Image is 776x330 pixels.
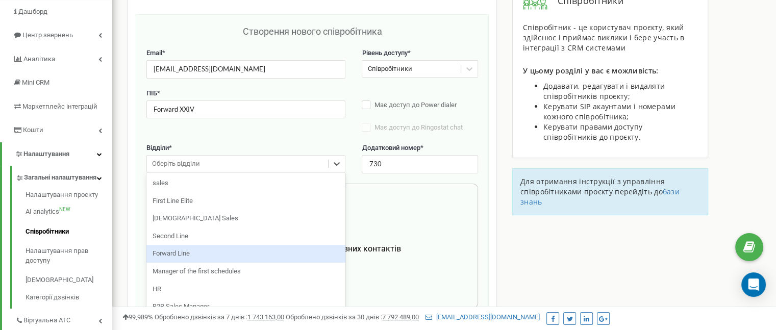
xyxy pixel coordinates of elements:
div: Open Intercom Messenger [741,272,766,297]
span: Оброблено дзвінків за 7 днів : [155,313,284,321]
a: [DEMOGRAPHIC_DATA] [26,270,112,290]
a: бази знань [520,187,680,207]
u: 7 792 489,00 [382,313,419,321]
u: 1 743 163,00 [247,313,284,321]
a: Віртуальна АТС [15,309,112,329]
input: Введіть ПІБ [146,100,345,118]
div: First Line Elite [146,192,345,210]
div: Second Line [146,227,345,245]
div: HR [146,281,345,298]
div: Manager of the first schedules [146,263,345,281]
a: AI analyticsNEW [26,202,112,222]
span: Дашборд [18,8,47,15]
span: Керувати правами доступу співробітників до проєкту. [543,122,642,142]
span: У цьому розділі у вас є можливість: [523,66,659,75]
span: Додавати, редагувати і видаляти співробітників проєкту; [543,81,665,101]
span: 99,989% [122,313,153,321]
span: Аналiтика [23,55,55,63]
span: ПІБ [146,89,157,97]
span: Загальні налаштування [24,173,96,183]
span: Має доступ до Power dialer [374,101,457,109]
span: Mini CRM [22,79,49,86]
a: Налаштування [2,142,112,166]
span: Центр звернень [22,31,73,39]
span: Керувати SIP акаунтами і номерами кожного співробітника; [543,101,675,121]
div: Співробітники [367,64,412,74]
div: sales [146,174,345,192]
span: Відділи [146,144,169,151]
input: Введіть Email [146,60,345,78]
input: Вкажіть додатковий номер [362,155,478,173]
a: [EMAIL_ADDRESS][DOMAIN_NAME] [425,313,540,321]
span: Створення нового співробітника [242,26,382,37]
span: Оброблено дзвінків за 30 днів : [286,313,419,321]
div: [DEMOGRAPHIC_DATA] Sales [146,210,345,227]
a: Співробітники [26,222,112,242]
div: B2B Sales Manager [146,298,345,316]
span: Віртуальна АТС [23,316,70,325]
span: Email [146,49,162,57]
span: Налаштування [23,150,69,158]
div: Оберіть відділи [152,159,200,169]
span: Додатковий номер [362,144,420,151]
span: Маркетплейс інтеграцій [22,103,97,110]
span: Кошти [23,126,43,134]
span: Має доступ до Ringostat chat [374,123,463,131]
span: Для отримання інструкції з управління співробітниками проєкту перейдіть до [520,176,665,196]
span: Співробітник - це користувач проєкту, який здійснює і приймає виклики і бере участь в інтеграції ... [523,22,685,53]
a: Загальні налаштування [15,166,112,187]
a: Налаштування проєкту [26,190,112,202]
span: Рівень доступу [362,49,407,57]
a: Налаштування прав доступу [26,241,112,270]
div: Forward Line [146,245,345,263]
a: Категорії дзвінків [26,290,112,302]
